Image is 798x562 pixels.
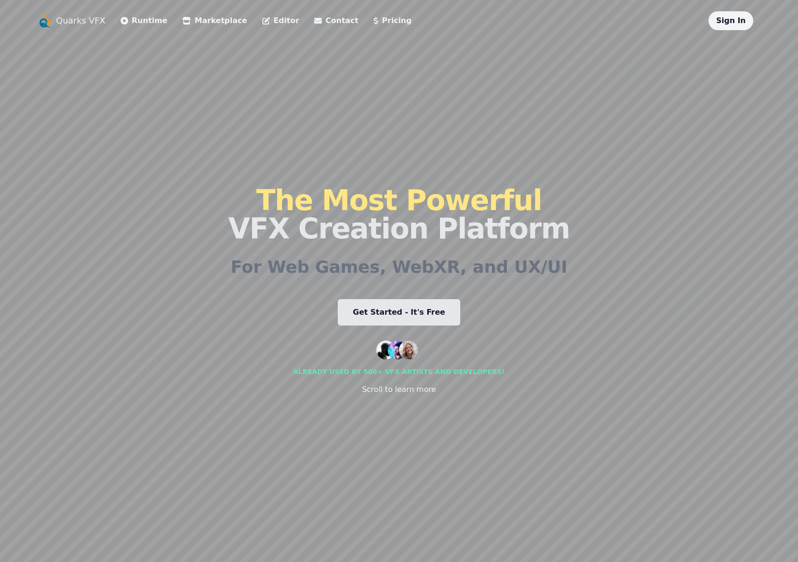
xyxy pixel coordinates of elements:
[716,16,746,25] a: Sign In
[314,15,358,26] a: Contact
[399,341,418,359] img: customer 3
[374,15,412,26] a: Pricing
[388,341,407,359] img: customer 2
[262,15,299,26] a: Editor
[121,15,168,26] a: Runtime
[182,15,247,26] a: Marketplace
[256,184,542,217] span: The Most Powerful
[293,367,505,376] div: Already used by 500+ vfx artists and developers!
[56,14,106,27] a: Quarks VFX
[362,384,436,395] div: Scroll to learn more
[338,299,460,326] a: Get Started - It's Free
[228,186,570,243] h1: VFX Creation Platform
[376,341,395,359] img: customer 1
[231,258,568,277] h2: For Web Games, WebXR, and UX/UI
